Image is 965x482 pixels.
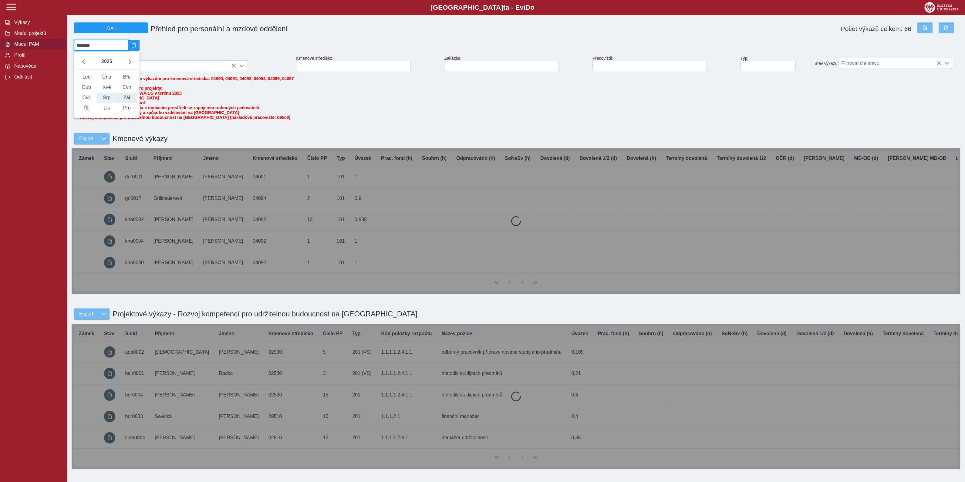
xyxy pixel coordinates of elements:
span: Pro [117,103,137,113]
span: D [525,4,530,11]
div: Zaměstnanec: [72,53,294,74]
span: Export [79,311,93,317]
b: [GEOGRAPHIC_DATA] a - Evi [18,4,947,12]
span: Čvc [76,93,97,103]
span: Lis [97,103,117,113]
div: Typ: [738,53,812,74]
span: o [530,4,535,11]
h1: Přehled pro personální a mzdové oddělení [148,22,592,35]
li: Ošetřovatelská péče o pacienta v domácím prostředí se zapojením rodinných pečovatelů [74,105,958,110]
span: Říj [76,103,97,113]
button: 2025/08 [128,40,140,51]
h1: Kmenové výkazy [110,131,167,146]
img: logo_web_su.png [924,2,959,13]
span: Filtrovat dle zaměstnance [74,61,236,71]
span: Zpět [77,25,145,31]
span: Nápověda [12,63,62,69]
span: Srp [97,93,117,103]
button: 2025 [99,56,115,67]
span: Zář [117,93,137,103]
span: Máte přístup pouze ke kmenovým výkazům pro kmenová střediska: 04090, 04091, 04092, 04094, 04096, ... [74,76,294,81]
span: t [503,4,505,11]
li: Zdravé zuby pro [GEOGRAPHIC_DATA] [74,96,958,100]
li: Rychlý test, rychlá pomoc: HIV/AIDS v terénu 2025 [74,91,958,96]
div: Pracoviště: [590,53,738,74]
span: Kvě [97,82,117,93]
span: Modul PAM [12,42,62,47]
div: Zakázka: [442,53,590,74]
span: Odhlásit [12,74,62,80]
span: Led [76,72,97,82]
span: Máte přístup pouze k výkazům pro projekty: [74,86,958,120]
li: NPO SU – Transformace formy a způsobu vzdělávání na [GEOGRAPHIC_DATA] [74,110,958,115]
div: Stav výkazu: [812,56,960,71]
button: Export do Excelu [917,22,933,33]
button: Export do PDF [939,22,954,33]
button: Export [74,133,98,144]
button: Zpět [74,22,148,33]
span: Export [79,136,93,141]
li: Rozvoj kompetencí pro udržitelnou budoucnost na [GEOGRAPHIC_DATA] (nákladové pracoviště: 09500) [74,115,958,120]
span: Filtrovat dle stavu [839,58,941,69]
span: Bře [117,72,137,82]
div: Kmenové středisko: [294,53,442,74]
span: Úno [97,72,117,82]
span: Dub [76,82,97,93]
span: Počet výkazů celkem: 66 [841,25,911,32]
span: Čvn [117,82,137,93]
h1: Projektové výkazy - Rozvoj kompetencí pro udržitelnou budoucnost na [GEOGRAPHIC_DATA] [110,307,417,321]
li: I Ty můžeš zachránit lidský život [74,100,958,105]
button: Export [74,308,98,319]
span: Profil [12,52,62,58]
span: Modul projektů [12,31,62,36]
span: Výkazy [12,20,62,25]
